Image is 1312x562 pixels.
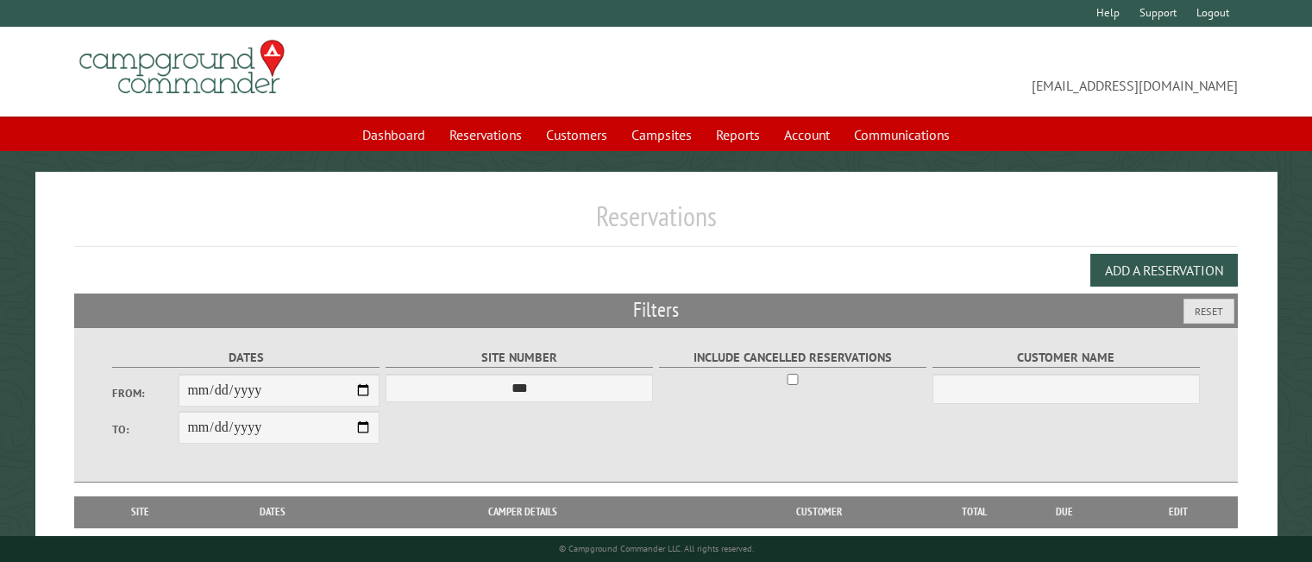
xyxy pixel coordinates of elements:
button: Add a Reservation [1090,254,1238,287]
th: Dates [198,496,348,527]
label: Site Number [386,348,654,368]
a: Account [774,118,840,151]
img: Campground Commander [74,34,290,101]
label: Customer Name [932,348,1201,368]
label: To: [112,421,179,438]
th: Customer [698,496,940,527]
a: Dashboard [352,118,436,151]
a: Customers [536,118,618,151]
button: Reset [1183,299,1234,324]
label: Dates [112,348,380,368]
th: Due [1009,496,1120,527]
span: [EMAIL_ADDRESS][DOMAIN_NAME] [656,47,1238,96]
h1: Reservations [74,199,1238,247]
a: Communications [844,118,960,151]
label: From: [112,385,179,401]
th: Site [83,496,198,527]
th: Camper Details [348,496,698,527]
label: Include Cancelled Reservations [659,348,927,368]
a: Campsites [621,118,702,151]
small: © Campground Commander LLC. All rights reserved. [559,543,754,554]
h2: Filters [74,294,1238,326]
th: Total [940,496,1009,527]
th: Edit [1120,496,1238,527]
a: Reservations [439,118,532,151]
a: Reports [706,118,770,151]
